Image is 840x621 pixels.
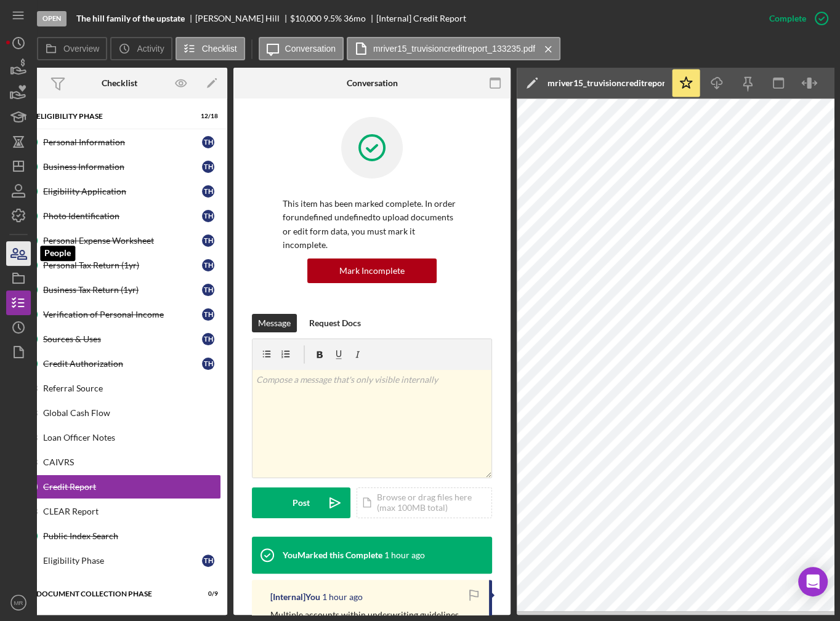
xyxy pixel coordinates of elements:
div: Personal Expense Worksheet [43,236,202,246]
a: Business InformationTH [18,154,221,179]
div: Request Docs [309,314,361,332]
div: CLEAR Report [43,507,220,516]
a: Credit Report [18,475,221,499]
label: mriver15_truvisioncreditreport_133235.pdf [373,44,535,54]
button: Mark Incomplete [307,258,437,283]
div: T H [202,284,214,296]
div: T H [202,358,214,370]
b: The hill family of the upstate [76,14,185,23]
div: CAIVRS [43,457,220,467]
div: Mark Incomplete [339,258,405,283]
button: Complete [757,6,834,31]
div: Eligibility Application [43,186,202,196]
a: Eligibility PhaseTH [18,548,221,573]
div: Open Intercom Messenger [798,567,828,596]
div: 12 / 18 [196,113,218,120]
div: T H [202,185,214,198]
div: T H [202,333,214,345]
button: Post [252,487,350,518]
a: CAIVRS [18,450,221,475]
div: Verification of Personal Income [43,310,202,319]
a: Public Index Search [18,524,221,548]
div: [Internal] Credit Report [376,14,466,23]
text: MR [14,599,23,606]
div: Personal Information [43,137,202,147]
label: Overview [63,44,99,54]
div: 36 mo [344,14,366,23]
div: Eligibility Phase [43,556,202,566]
button: Overview [37,37,107,60]
div: T H [202,210,214,222]
button: mriver15_truvisioncreditreport_133235.pdf [347,37,560,60]
div: Credit Report [43,482,220,492]
button: MR [6,590,31,615]
div: 9.5 % [323,14,342,23]
div: Personal Tax Return (1yr) [43,260,202,270]
div: Complete [769,6,806,31]
span: $10,000 [290,13,321,23]
div: T H [202,234,214,247]
div: Public Index Search [43,531,220,541]
div: Sources & Uses [43,334,202,344]
a: Sources & UsesTH [18,327,221,351]
div: T H [202,161,214,173]
div: Checklist [102,78,137,88]
div: Referral Source [43,383,220,393]
label: Conversation [285,44,336,54]
a: Verification of Personal IncomeTH [18,302,221,327]
div: Loan Officer Notes [43,433,220,443]
label: Activity [137,44,164,54]
div: Photo Identification [43,211,202,221]
a: Personal Expense WorksheetTH [18,228,221,253]
div: T H [202,136,214,148]
div: Business Information [43,162,202,172]
div: mriver15_truvisioncreditreport_133235.pdf [547,78,664,88]
p: This item has been marked complete. In order for undefined undefined to upload documents or edit ... [283,197,461,252]
time: 2025-09-18 18:34 [322,592,363,602]
div: Post [293,487,310,518]
time: 2025-09-18 18:34 [384,550,425,560]
div: Conversation [347,78,398,88]
button: Request Docs [303,314,367,332]
a: Credit AuthorizationTH [18,351,221,376]
div: T H [202,555,214,567]
a: Personal Tax Return (1yr)TH [18,253,221,278]
label: Checklist [202,44,237,54]
a: Global Cash Flow [18,401,221,425]
a: CLEAR Report [18,499,221,524]
div: Global Cash Flow [43,408,220,418]
div: Open [37,11,67,26]
div: Eligibility Phase [36,113,187,120]
button: Activity [110,37,172,60]
div: Business Tax Return (1yr) [43,285,202,295]
a: Referral Source [18,376,221,401]
div: Document Collection Phase [36,590,187,598]
a: Loan Officer Notes [18,425,221,450]
div: [PERSON_NAME] Hill [195,14,290,23]
a: Photo IdentificationTH [18,204,221,228]
a: Eligibility ApplicationTH [18,179,221,204]
a: Personal InformationTH [18,130,221,154]
button: Message [252,314,297,332]
div: [Internal] You [270,592,320,602]
div: You Marked this Complete [283,550,382,560]
div: 0 / 9 [196,590,218,598]
div: Credit Authorization [43,359,202,369]
button: Checklist [176,37,245,60]
div: T H [202,259,214,271]
button: Conversation [259,37,344,60]
div: T H [202,308,214,321]
div: Message [258,314,291,332]
a: Business Tax Return (1yr)TH [18,278,221,302]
